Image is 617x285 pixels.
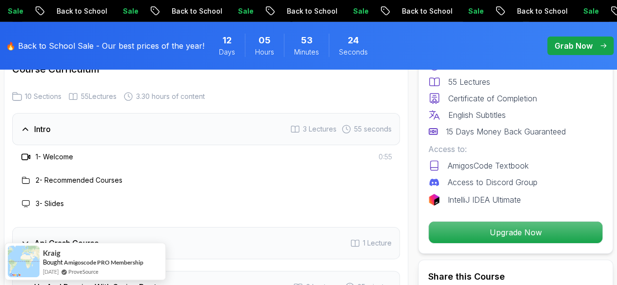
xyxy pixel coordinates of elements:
img: provesource social proof notification image [8,246,40,277]
button: Api Crash Course1 Lecture [12,227,400,259]
span: 5 Hours [259,34,271,47]
p: 55 Lectures [448,76,490,88]
p: English Subtitles [448,109,506,121]
span: 3.30 hours of content [136,92,205,101]
h2: Share this Course [428,270,603,284]
span: Minutes [294,47,319,57]
span: 0:55 [378,152,392,162]
p: Certificate of Completion [448,93,537,104]
p: Sale [575,6,606,16]
p: Sale [230,6,261,16]
a: ProveSource [68,267,99,276]
p: 15 Days Money Back Guaranteed [446,126,566,137]
p: Upgrade Now [429,222,602,243]
span: 55 Lectures [81,92,117,101]
p: Back to School [48,6,115,16]
span: Bought [43,258,63,266]
h3: 3 - Slides [36,199,64,209]
img: jetbrains logo [428,194,440,206]
span: 24 Seconds [348,34,359,47]
p: AmigosCode Textbook [448,160,529,171]
span: Kraig [43,249,60,257]
button: Intro3 Lectures 55 seconds [12,113,400,145]
span: 10 Sections [25,92,61,101]
span: Days [219,47,235,57]
p: Sale [115,6,146,16]
span: 3 Lectures [303,124,337,134]
span: 12 Days [222,34,232,47]
span: [DATE] [43,267,59,276]
p: 🔥 Back to School Sale - Our best prices of the year! [6,40,204,52]
p: Back to School [163,6,230,16]
span: Seconds [339,47,368,57]
p: Back to School [509,6,575,16]
p: IntelliJ IDEA Ultimate [448,194,521,206]
button: Upgrade Now [428,221,603,244]
h3: 1 - Welcome [36,152,73,162]
span: 53 Minutes [301,34,313,47]
h3: 2 - Recommended Courses [36,175,122,185]
h3: Api Crash Course [34,237,99,249]
p: Sale [460,6,491,16]
span: 55 seconds [354,124,392,134]
h3: Intro [34,123,51,135]
p: Access to: [428,143,603,155]
span: 1 Lecture [363,238,392,248]
p: Back to School [279,6,345,16]
p: Back to School [394,6,460,16]
p: Grab Now [555,40,593,52]
span: Hours [255,47,274,57]
p: Access to Discord Group [448,176,537,188]
p: Sale [345,6,376,16]
a: Amigoscode PRO Membership [64,259,143,266]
